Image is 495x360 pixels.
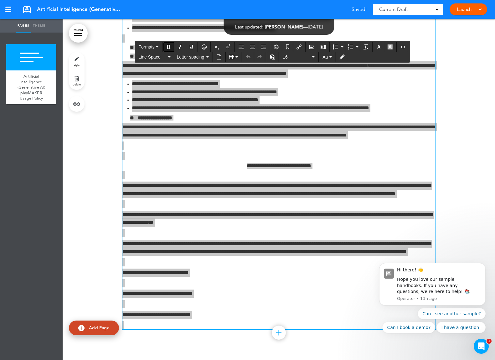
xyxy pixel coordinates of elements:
[243,52,254,62] div: Undo
[318,42,328,52] div: Insert/edit media
[361,42,371,52] div: Clear formatting
[258,42,269,52] div: Align right
[69,321,119,335] a: Add Page
[163,42,174,52] div: Bold
[73,82,81,86] span: delete
[177,54,205,60] span: Letter spacing
[271,42,282,52] div: Insert/Edit global anchor link
[236,42,246,52] div: Align left
[282,42,293,52] div: Anchor
[138,44,154,49] span: Formats
[370,229,495,343] iframe: Intercom notifications message
[16,19,31,33] a: Pages
[69,71,85,90] a: delete
[337,52,347,62] div: Toggle Tracking Changes
[226,52,241,62] div: Table
[212,42,222,52] div: Subscript
[379,5,408,14] span: Current Draft
[398,42,408,52] div: Source code
[223,42,234,52] div: Superscript
[89,325,110,331] span: Add Page
[214,52,224,62] div: Insert document
[138,54,167,60] span: Line Space
[346,42,360,52] div: Numbered list
[454,3,474,15] a: Launch
[175,42,185,52] div: Italic
[352,7,367,12] span: Saved!
[308,24,323,30] span: [DATE]
[186,42,197,52] div: Underline
[74,63,80,67] span: style
[6,70,56,104] a: Artificial Intelligence (Generative AI) playMAKER Usage Policy
[265,24,303,30] span: [PERSON_NAME]
[331,42,345,52] div: Bullet list
[69,52,85,71] a: style
[78,325,85,331] img: add.svg
[294,42,304,52] div: Insert/edit airmason link
[487,339,492,344] span: 1
[37,6,121,13] span: Artificial Intelligence (Generative AI) playMAKER Usage Policy
[247,42,258,52] div: Align center
[235,24,323,29] div: —
[322,54,328,59] span: Aa
[283,54,311,60] span: 16
[235,24,263,30] span: Last updated:
[31,19,47,33] a: Theme
[69,24,88,43] a: MENU
[18,74,45,101] span: Artificial Intelligence (Generative AI) playMAKER Usage Policy
[307,42,317,52] div: Airmason image
[267,52,278,62] div: Paste as text
[254,52,265,62] div: Redo
[474,339,489,354] iframe: Intercom live chat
